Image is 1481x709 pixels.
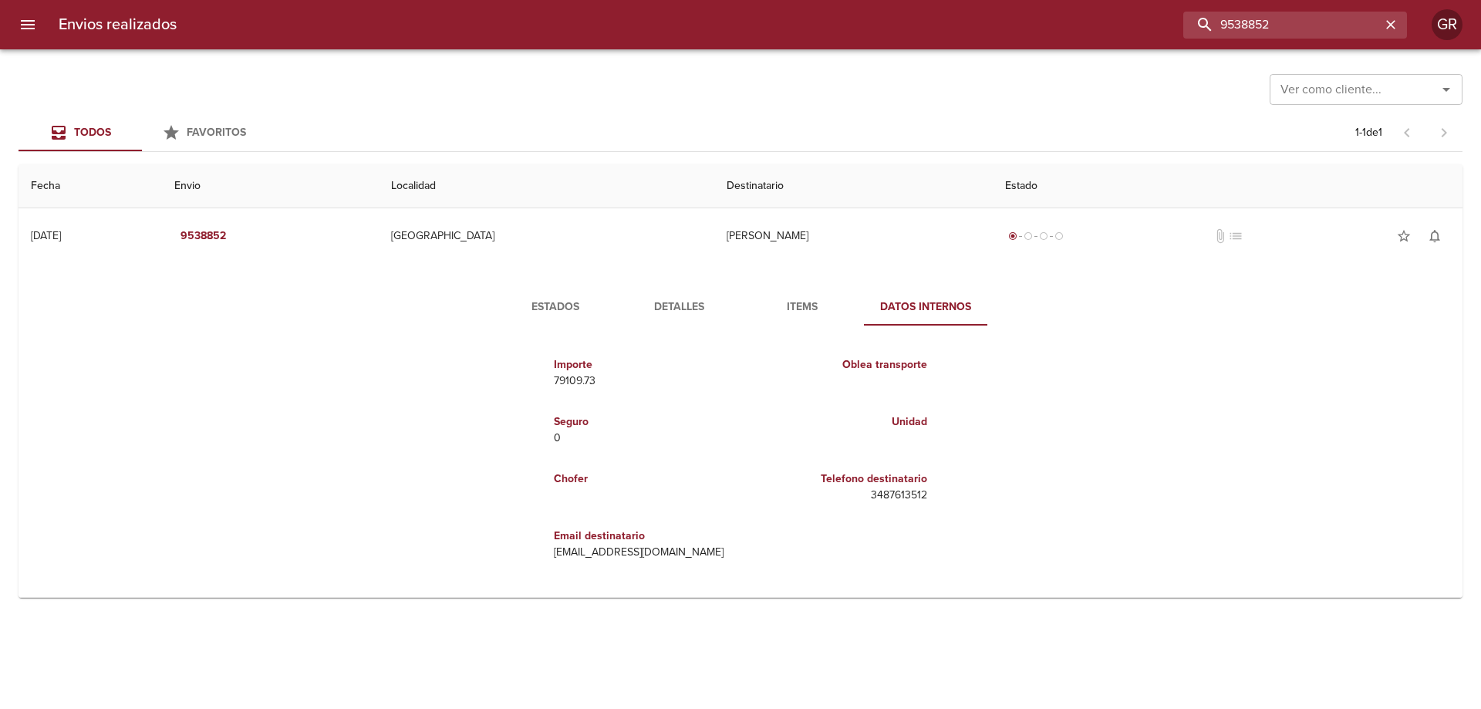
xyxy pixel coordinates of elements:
span: notifications_none [1427,228,1442,244]
button: Agregar a favoritos [1388,221,1419,252]
span: Todos [74,126,111,139]
em: 9538852 [180,227,226,246]
div: Tabs Envios [19,114,265,151]
h6: Seguro [554,414,734,430]
h6: Oblea transporte [747,356,927,373]
th: Destinatario [714,164,993,208]
span: No tiene documentos adjuntos [1213,228,1228,244]
td: [PERSON_NAME] [714,208,993,264]
span: Detalles [626,298,731,317]
h6: Unidad [747,414,927,430]
h6: Chofer [554,471,734,488]
span: radio_button_unchecked [1054,231,1064,241]
h6: Importe [554,356,734,373]
div: [DATE] [31,229,61,242]
td: [GEOGRAPHIC_DATA] [379,208,714,264]
button: menu [9,6,46,43]
th: Fecha [19,164,162,208]
span: Items [750,298,855,317]
span: star_border [1396,228,1412,244]
input: buscar [1183,12,1381,39]
span: radio_button_unchecked [1039,231,1048,241]
th: Localidad [379,164,714,208]
button: 9538852 [174,222,232,251]
span: Favoritos [187,126,246,139]
p: 79109.73 [554,373,734,389]
p: 3487613512 [747,488,927,503]
p: 1 - 1 de 1 [1355,125,1382,140]
span: radio_button_unchecked [1024,231,1033,241]
div: Generado [1005,228,1067,244]
p: 0 [554,430,734,446]
button: Activar notificaciones [1419,221,1450,252]
h6: Email destinatario [554,528,734,545]
h6: Envios realizados [59,12,177,37]
span: Datos Internos [873,298,978,317]
p: [EMAIL_ADDRESS][DOMAIN_NAME] [554,545,734,560]
span: No tiene pedido asociado [1228,228,1243,244]
div: GR [1432,9,1462,40]
span: radio_button_checked [1008,231,1017,241]
h6: Telefono destinatario [747,471,927,488]
button: Abrir [1435,79,1457,100]
th: Envio [162,164,379,208]
span: Pagina siguiente [1425,114,1462,151]
div: Abrir información de usuario [1432,9,1462,40]
th: Estado [993,164,1462,208]
table: Tabla de envíos del cliente [19,164,1462,598]
span: Estados [503,298,608,317]
div: Tabs detalle de guia [494,289,987,326]
span: Pagina anterior [1388,124,1425,140]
